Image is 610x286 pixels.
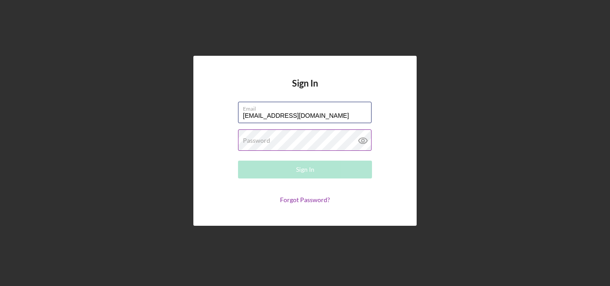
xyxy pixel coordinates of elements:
[243,137,270,144] label: Password
[296,161,314,178] div: Sign In
[243,102,372,112] label: Email
[238,161,372,178] button: Sign In
[292,78,318,102] h4: Sign In
[280,196,330,203] a: Forgot Password?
